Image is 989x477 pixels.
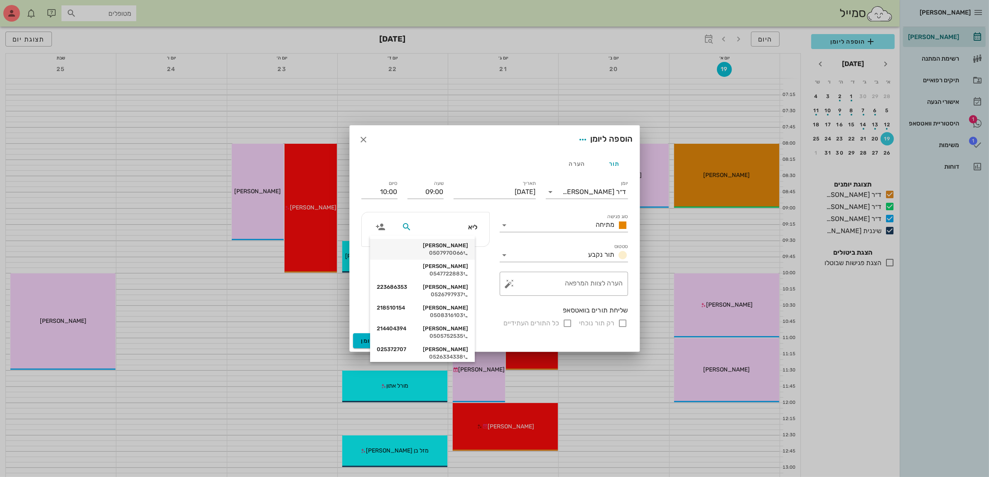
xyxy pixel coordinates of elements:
div: שליחת תורים בוואטסאפ [361,306,628,315]
span: 223686353 [377,284,407,290]
label: יומן [621,180,628,187]
div: 0505752535 [377,333,468,339]
div: [PERSON_NAME] [377,346,468,353]
div: [PERSON_NAME] [377,263,468,270]
span: תור נקבע [589,251,615,258]
div: [PERSON_NAME] [377,242,468,249]
label: תאריך [523,180,536,187]
div: תור [596,154,633,174]
div: סטטוסתור נקבע [500,248,628,262]
span: 218510154 [377,305,405,311]
div: 0508316103 [377,312,468,319]
div: 0526334338 [377,354,468,360]
label: שעה [434,180,444,187]
button: הוספה ליומן [353,333,405,348]
div: [PERSON_NAME] [377,325,468,332]
span: 214404394 [377,325,406,332]
div: 0526797937 [377,291,468,298]
span: 025372707 [377,346,406,353]
div: [PERSON_NAME] [377,305,468,311]
span: הוספה ליומן [361,337,397,344]
div: ד״ר [PERSON_NAME] [563,188,626,196]
div: [PERSON_NAME] [377,284,468,290]
label: סיום [389,180,398,187]
div: 0507970066 [377,250,468,256]
div: יומןד״ר [PERSON_NAME] [546,185,628,199]
div: הערה [558,154,596,174]
div: 0547722883 [377,270,468,277]
span: מתיחה [596,221,615,229]
div: הוספה ליומן [575,132,633,147]
label: סטטוס [614,243,628,250]
label: סוג פגישה [607,214,628,220]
